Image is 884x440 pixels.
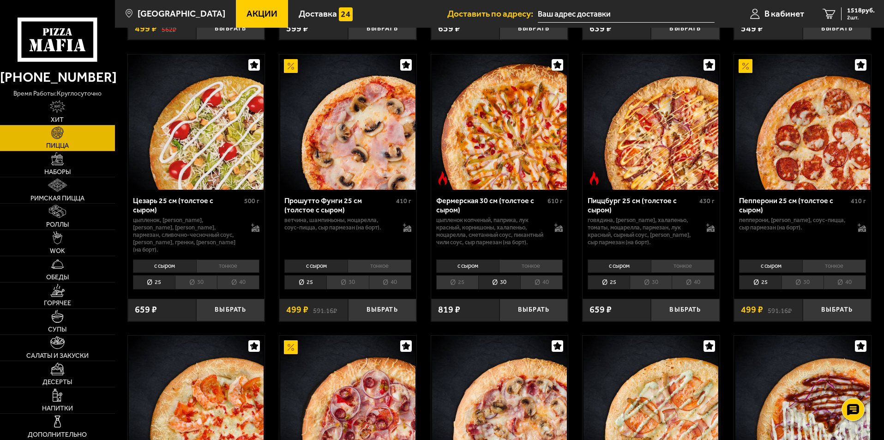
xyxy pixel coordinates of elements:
span: 499 ₽ [135,24,157,33]
li: 25 [739,275,781,289]
img: Акционный [739,59,752,73]
s: 591.16 ₽ [313,305,337,314]
p: цыпленок копченый, паприка, лук красный, корнишоны, халапеньо, моцарелла, сметанный соус, пикантн... [436,217,546,246]
a: АкционныйПрошутто Фунги 25 см (толстое с сыром) [279,54,416,189]
span: WOK [50,248,65,254]
div: Фермерская 30 см (толстое с сыром) [436,196,546,214]
img: Пепперони 25 см (толстое с сыром) [735,54,870,189]
span: Роллы [46,222,69,228]
img: Фермерская 30 см (толстое с сыром) [432,54,567,189]
span: Наборы [44,169,71,175]
img: Акционный [284,59,298,73]
p: пепперони, [PERSON_NAME], соус-пицца, сыр пармезан (на борт). [739,217,848,231]
span: Пицца [46,143,69,149]
li: 30 [630,275,672,289]
li: 25 [588,275,630,289]
span: 659 ₽ [438,24,460,33]
li: 30 [478,275,520,289]
span: 610 г [547,197,563,205]
span: Десерты [42,379,72,386]
img: Цезарь 25 см (толстое с сыром) [129,54,264,189]
div: Прошутто Фунги 25 см (толстое с сыром) [284,196,394,214]
span: Доставка [299,9,337,18]
span: Дополнительно [28,432,87,438]
input: Ваш адрес доставки [538,6,715,23]
li: тонкое [499,259,563,272]
div: Пиццбург 25 см (толстое с сыром) [588,196,697,214]
span: Хит [51,117,64,123]
li: тонкое [651,259,715,272]
li: 25 [284,275,326,289]
span: 659 ₽ [135,305,157,314]
span: 1518 руб. [847,7,875,14]
li: 30 [782,275,824,289]
s: 591.16 ₽ [768,305,792,314]
button: Выбрать [196,18,265,40]
li: 25 [133,275,175,289]
img: Пиццбург 25 см (толстое с сыром) [583,54,718,189]
div: Пепперони 25 см (толстое с сыром) [739,196,848,214]
li: 40 [824,275,866,289]
button: Выбрать [651,18,719,40]
a: Цезарь 25 см (толстое с сыром) [128,54,265,189]
li: 40 [672,275,714,289]
span: Доставить по адресу: [447,9,538,18]
li: с сыром [436,259,499,272]
span: Римская пицца [30,195,84,202]
span: Салаты и закуски [26,353,89,359]
span: 410 г [396,197,411,205]
li: тонкое [196,259,260,272]
img: Острое блюдо [587,171,601,185]
div: Цезарь 25 см (толстое с сыром) [133,196,242,214]
a: АкционныйПепперони 25 см (толстое с сыром) [734,54,871,189]
p: цыпленок, [PERSON_NAME], [PERSON_NAME], [PERSON_NAME], пармезан, сливочно-чесночный соус, [PERSON... [133,217,242,253]
span: 410 г [851,197,866,205]
s: 562 ₽ [162,24,176,33]
button: Выбрать [499,18,568,40]
li: с сыром [739,259,802,272]
span: Напитки [42,405,73,412]
span: Акции [247,9,277,18]
span: Горячее [44,300,71,307]
li: 40 [520,275,563,289]
button: Выбрать [348,299,416,321]
li: тонкое [802,259,866,272]
button: Выбрать [803,18,871,40]
span: Обеды [46,274,69,281]
li: 30 [175,275,217,289]
span: [GEOGRAPHIC_DATA] [138,9,225,18]
li: 30 [326,275,368,289]
span: 639 ₽ [589,24,612,33]
li: 40 [369,275,411,289]
img: 15daf4d41897b9f0e9f617042186c801.svg [339,7,353,21]
a: Острое блюдоПиццбург 25 см (толстое с сыром) [583,54,720,189]
span: В кабинет [764,9,804,18]
li: тонкое [348,259,411,272]
button: Выбрать [803,299,871,321]
li: 40 [217,275,259,289]
button: Выбрать [196,299,265,321]
span: Супы [48,326,66,333]
li: с сыром [284,259,348,272]
button: Выбрать [348,18,416,40]
button: Выбрать [651,299,719,321]
p: ветчина, шампиньоны, моцарелла, соус-пицца, сыр пармезан (на борт). [284,217,394,231]
span: 659 ₽ [589,305,612,314]
p: говядина, [PERSON_NAME], халапеньо, томаты, моцарелла, пармезан, лук красный, сырный соус, [PERSO... [588,217,697,246]
li: с сыром [133,259,196,272]
span: 500 г [244,197,259,205]
span: 430 г [699,197,715,205]
span: 549 ₽ [741,24,763,33]
span: 819 ₽ [438,305,460,314]
span: 599 ₽ [286,24,308,33]
span: 2 шт. [847,15,875,20]
img: Острое блюдо [436,171,450,185]
button: Выбрать [499,299,568,321]
span: 499 ₽ [741,305,763,314]
img: Акционный [284,340,298,354]
li: 25 [436,275,478,289]
a: Острое блюдоФермерская 30 см (толстое с сыром) [431,54,568,189]
span: 499 ₽ [286,305,308,314]
li: с сыром [588,259,651,272]
img: Прошутто Фунги 25 см (толстое с сыром) [280,54,415,189]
